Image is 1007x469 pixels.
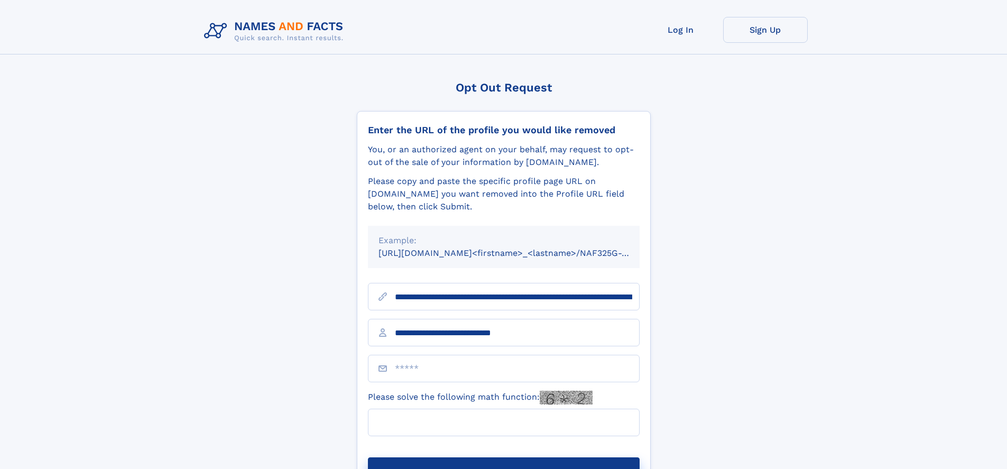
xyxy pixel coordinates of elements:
[368,124,640,136] div: Enter the URL of the profile you would like removed
[200,17,352,45] img: Logo Names and Facts
[378,234,629,247] div: Example:
[368,175,640,213] div: Please copy and paste the specific profile page URL on [DOMAIN_NAME] you want removed into the Pr...
[368,143,640,169] div: You, or an authorized agent on your behalf, may request to opt-out of the sale of your informatio...
[378,248,660,258] small: [URL][DOMAIN_NAME]<firstname>_<lastname>/NAF325G-xxxxxxxx
[639,17,723,43] a: Log In
[368,391,593,404] label: Please solve the following math function:
[723,17,808,43] a: Sign Up
[357,81,651,94] div: Opt Out Request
